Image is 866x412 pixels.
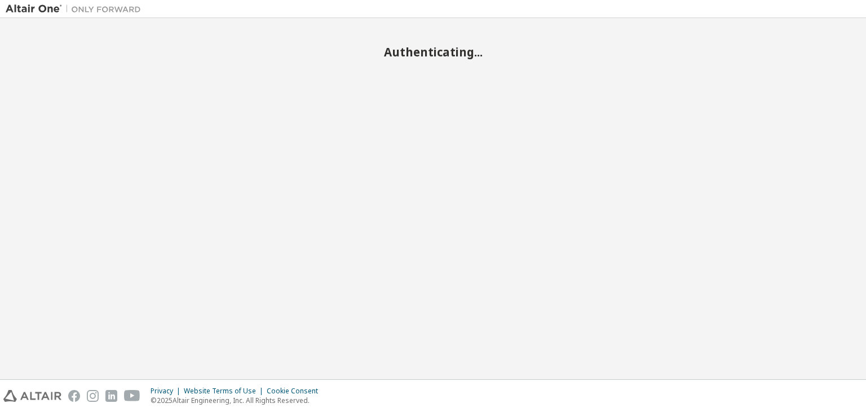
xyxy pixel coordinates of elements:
[151,396,325,405] p: © 2025 Altair Engineering, Inc. All Rights Reserved.
[151,387,184,396] div: Privacy
[3,390,61,402] img: altair_logo.svg
[6,3,147,15] img: Altair One
[105,390,117,402] img: linkedin.svg
[124,390,140,402] img: youtube.svg
[267,387,325,396] div: Cookie Consent
[87,390,99,402] img: instagram.svg
[68,390,80,402] img: facebook.svg
[6,45,860,59] h2: Authenticating...
[184,387,267,396] div: Website Terms of Use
